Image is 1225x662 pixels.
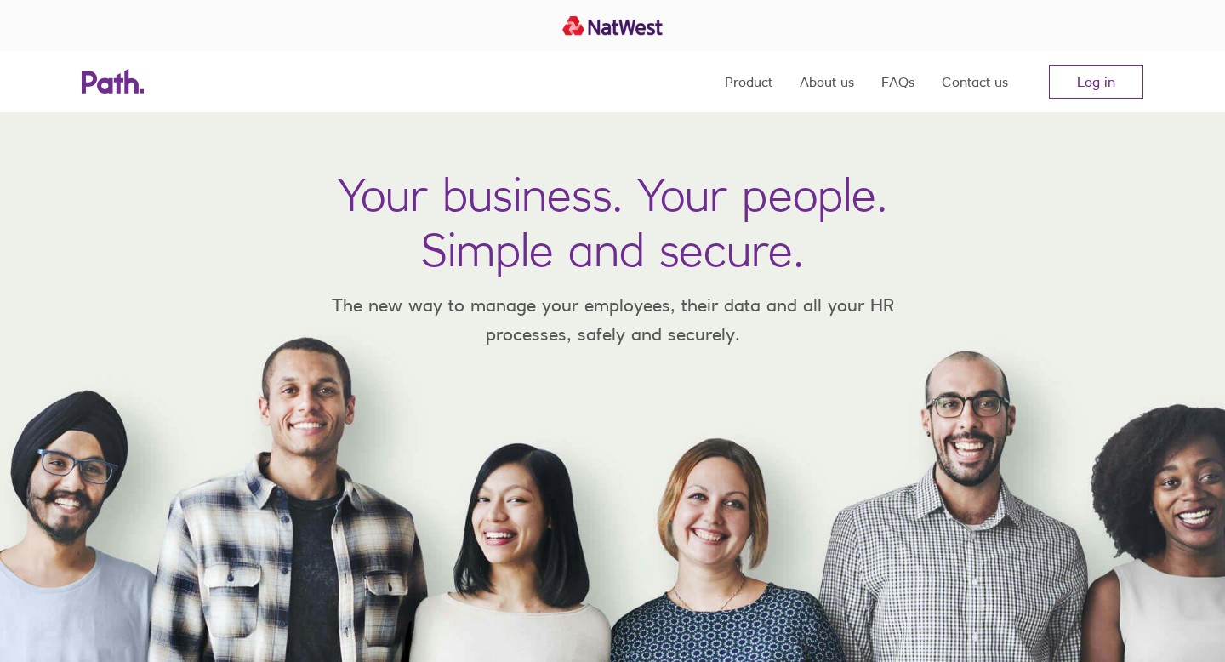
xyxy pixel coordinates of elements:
[306,291,919,348] p: The new way to manage your employees, their data and all your HR processes, safely and securely.
[800,51,854,112] a: About us
[942,51,1008,112] a: Contact us
[338,167,887,277] h1: Your business. Your people. Simple and secure.
[725,51,772,112] a: Product
[881,51,914,112] a: FAQs
[1049,65,1143,99] a: Log in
